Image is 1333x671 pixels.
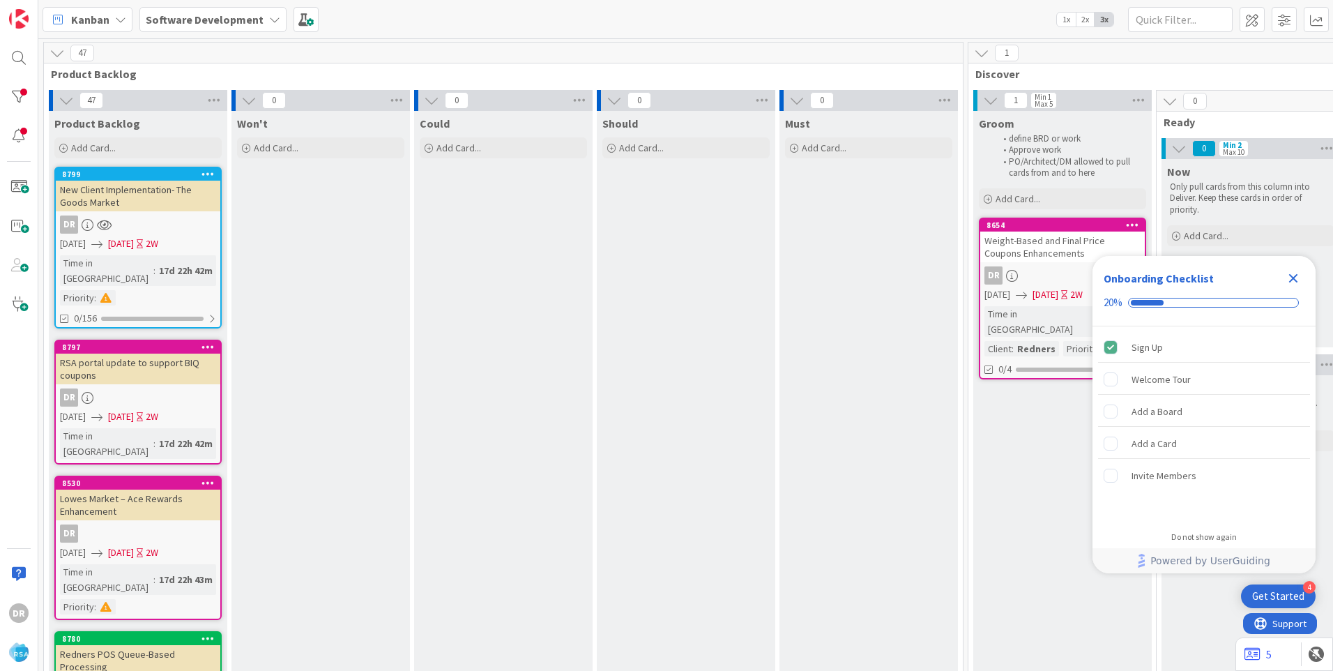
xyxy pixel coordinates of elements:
div: 2W [146,236,158,251]
div: 8530 [62,478,220,488]
span: Add Card... [1184,229,1228,242]
div: 2W [146,545,158,560]
div: Onboarding Checklist [1104,270,1214,287]
div: DR [60,216,78,234]
a: 8530Lowes Market – Ace Rewards EnhancementDR[DATE][DATE]2WTime in [GEOGRAPHIC_DATA]:17d 22h 43mPr... [54,476,222,620]
span: Product Backlog [51,67,945,81]
div: Add a Card is incomplete. [1098,428,1310,459]
div: 8799New Client Implementation- The Goods Market [56,168,220,211]
span: 0 [262,92,286,109]
div: Priority [60,290,94,306]
div: 2W [1070,287,1083,302]
li: Approve work [996,144,1144,156]
span: 0/156 [74,311,97,326]
div: 4 [1303,581,1316,594]
div: Time in [GEOGRAPHIC_DATA] [60,564,153,595]
span: 1x [1057,13,1076,27]
span: Product Backlog [54,116,140,130]
span: Kanban [71,11,109,28]
a: 8797RSA portal update to support BIQ couponsDR[DATE][DATE]2WTime in [GEOGRAPHIC_DATA]:17d 22h 42m [54,340,222,465]
div: Priority [1063,341,1097,356]
span: Won't [237,116,268,130]
img: avatar [9,642,29,662]
div: Add a Board [1132,403,1182,420]
div: Get Started [1252,589,1304,603]
span: 47 [79,92,103,109]
div: DR [980,266,1145,285]
span: 0 [1183,93,1207,110]
div: DR [56,389,220,407]
span: [DATE] [108,236,134,251]
div: 8797 [62,342,220,352]
div: Invite Members [1132,467,1196,484]
span: Add Card... [71,142,116,154]
span: 0 [445,92,469,109]
span: 0 [627,92,651,109]
div: Sign Up is complete. [1098,332,1310,363]
div: 17d 22h 43m [155,572,216,587]
div: Max 5 [1035,100,1053,107]
span: Now [1167,165,1190,179]
div: Max 10 [1223,149,1244,156]
span: : [153,436,155,451]
div: 8780 [62,634,220,644]
a: 8654Weight-Based and Final Price Coupons EnhancementsDR[DATE][DATE]2WTime in [GEOGRAPHIC_DATA]:17... [979,218,1146,379]
div: Lowes Market – Ace Rewards Enhancement [56,490,220,520]
div: Invite Members is incomplete. [1098,460,1310,491]
span: Add Card... [436,142,481,154]
span: Groom [979,116,1014,130]
img: Visit kanbanzone.com [9,9,29,29]
span: [DATE] [1033,287,1058,302]
div: 8530 [56,477,220,490]
span: Add Card... [619,142,664,154]
span: 0 [810,92,834,109]
div: New Client Implementation- The Goods Market [56,181,220,211]
div: DR [984,266,1003,285]
div: RSA portal update to support BIQ coupons [56,354,220,384]
div: Add a Board is incomplete. [1098,396,1310,427]
p: Only pull cards from this column into Deliver. Keep these cards in order of priority. [1170,181,1332,216]
span: : [94,290,96,306]
div: Sign Up [1132,339,1163,356]
span: Should [602,116,638,130]
span: 3x [1095,13,1113,27]
div: 8654Weight-Based and Final Price Coupons Enhancements [980,219,1145,262]
li: define BRD or work [996,133,1144,144]
div: Time in [GEOGRAPHIC_DATA] [60,428,153,459]
div: Footer [1092,548,1316,573]
a: 8799New Client Implementation- The Goods MarketDR[DATE][DATE]2WTime in [GEOGRAPHIC_DATA]:17d 22h ... [54,167,222,329]
div: Add a Card [1132,435,1177,452]
div: Checklist progress: 20% [1104,296,1304,309]
div: 2W [146,409,158,424]
div: 8797 [56,341,220,354]
div: DR [60,525,78,543]
span: 2x [1076,13,1095,27]
span: : [153,263,155,278]
input: Quick Filter... [1128,7,1233,32]
div: 20% [1104,296,1122,309]
span: [DATE] [108,409,134,424]
div: 8654 [987,220,1145,230]
span: Powered by UserGuiding [1150,552,1270,569]
span: [DATE] [60,236,86,251]
span: : [153,572,155,587]
div: 8797RSA portal update to support BIQ coupons [56,341,220,384]
b: Software Development [146,13,264,27]
span: [DATE] [108,545,134,560]
div: Time in [GEOGRAPHIC_DATA] [60,255,153,286]
div: Weight-Based and Final Price Coupons Enhancements [980,232,1145,262]
div: 8654 [980,219,1145,232]
li: PO/Architect/DM allowed to pull cards from and to here [996,156,1144,179]
span: Add Card... [802,142,846,154]
span: Must [785,116,810,130]
div: Welcome Tour is incomplete. [1098,364,1310,395]
div: 8799 [56,168,220,181]
span: [DATE] [60,409,86,424]
span: : [1012,341,1014,356]
div: Priority [60,599,94,615]
div: 8799 [62,169,220,179]
div: 17d 22h 42m [155,436,216,451]
a: 5 [1244,646,1272,663]
div: Open Get Started checklist, remaining modules: 4 [1241,585,1316,608]
div: DR [9,603,29,623]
